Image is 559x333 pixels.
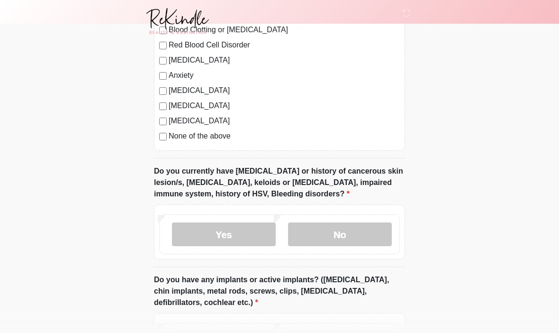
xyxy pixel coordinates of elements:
[154,166,405,200] label: Do you currently have [MEDICAL_DATA] or history of cancerous skin lesion/s, [MEDICAL_DATA], keloi...
[288,223,392,247] label: No
[169,55,400,66] label: [MEDICAL_DATA]
[169,70,400,82] label: Anxiety
[159,73,167,80] input: Anxiety
[169,116,400,127] label: [MEDICAL_DATA]
[169,40,400,51] label: Red Blood Cell Disorder
[159,103,167,111] input: [MEDICAL_DATA]
[169,85,400,97] label: [MEDICAL_DATA]
[159,133,167,141] input: None of the above
[169,131,400,142] label: None of the above
[159,57,167,65] input: [MEDICAL_DATA]
[172,223,276,247] label: Yes
[154,275,405,309] label: Do you have any implants or active implants? ([MEDICAL_DATA], chin implants, metal rods, screws, ...
[159,118,167,126] input: [MEDICAL_DATA]
[144,7,210,36] img: ReKindle Beauty Logo
[159,88,167,95] input: [MEDICAL_DATA]
[159,42,167,50] input: Red Blood Cell Disorder
[169,101,400,112] label: [MEDICAL_DATA]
